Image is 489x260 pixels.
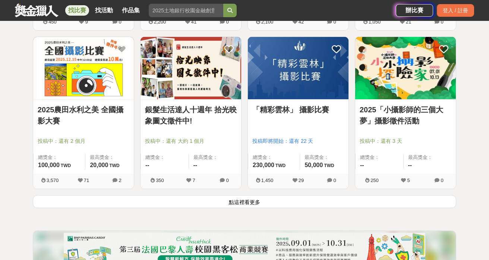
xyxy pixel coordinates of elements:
[193,162,198,168] span: --
[141,37,241,99] img: Cover Image
[360,162,364,168] span: --
[90,162,108,168] span: 20,000
[355,37,456,100] a: Cover Image
[92,5,116,16] a: 找活動
[333,178,336,183] span: 0
[408,154,452,161] span: 最高獎金：
[119,178,121,183] span: 2
[38,104,129,126] a: 2025農田水利之美 全國攝影大賽
[252,104,344,115] a: 「精彩雲林」 攝影比賽
[85,19,88,25] span: 9
[192,178,195,183] span: 7
[369,19,381,25] span: 1,050
[275,163,285,168] span: TWD
[145,162,149,168] span: --
[305,154,344,161] span: 最高獎金：
[33,195,456,208] button: 點這裡看更多
[149,4,223,17] input: 2025土地銀行校園金融創意挑戰賽：從你出發 開啟智慧金融新頁
[109,163,119,168] span: TWD
[370,178,379,183] span: 250
[156,178,164,183] span: 350
[299,19,304,25] span: 42
[261,178,274,183] span: 1,450
[191,19,196,25] span: 41
[145,137,237,145] span: 投稿中：還有 大約 1 個月
[406,19,411,25] span: 21
[226,178,228,183] span: 0
[305,162,323,168] span: 50,000
[441,19,443,25] span: 0
[90,154,129,161] span: 最高獎金：
[38,137,129,145] span: 投稿中：還有 2 個月
[145,154,184,161] span: 總獎金：
[119,5,143,16] a: 作品集
[84,178,89,183] span: 71
[299,178,304,183] span: 29
[333,19,336,25] span: 0
[248,37,348,99] img: Cover Image
[61,163,71,168] span: TWD
[33,37,134,99] img: Cover Image
[396,4,433,17] a: 辦比賽
[226,19,228,25] span: 0
[252,137,344,145] span: 投稿即將開始：還有 22 天
[48,19,57,25] span: 450
[65,5,89,16] a: 找比賽
[261,19,274,25] span: 2,100
[154,19,166,25] span: 2,200
[38,162,60,168] span: 100,000
[408,162,412,168] span: --
[355,37,456,99] img: Cover Image
[360,154,399,161] span: 總獎金：
[248,37,348,100] a: Cover Image
[253,162,274,168] span: 230,000
[38,154,81,161] span: 總獎金：
[119,19,121,25] span: 0
[33,37,134,100] a: Cover Image
[47,178,59,183] span: 3,570
[360,104,451,126] a: 2025「小攝影師的三個大夢」攝影徵件活動
[141,37,241,100] a: Cover Image
[324,163,334,168] span: TWD
[193,154,237,161] span: 最高獎金：
[437,4,474,17] div: 登入 / 註冊
[145,104,237,126] a: 銀髮生活達人十週年 拾光映象圖文徵件中!
[407,178,410,183] span: 5
[441,178,443,183] span: 0
[253,154,295,161] span: 總獎金：
[360,137,451,145] span: 投稿中：還有 3 天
